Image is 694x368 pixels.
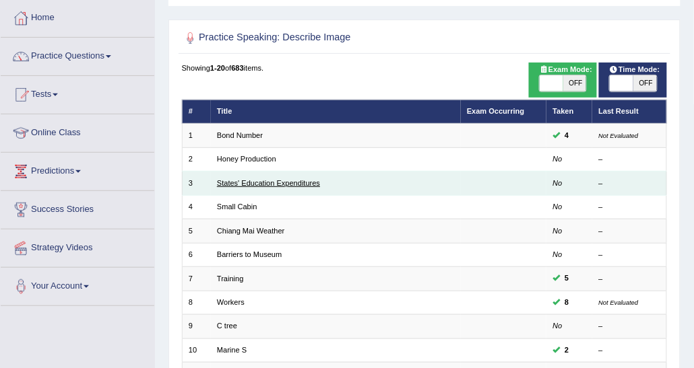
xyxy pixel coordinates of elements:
[182,267,211,291] td: 7
[633,75,657,91] span: OFF
[182,63,668,73] div: Showing of items.
[182,124,211,147] td: 1
[546,100,592,123] th: Taken
[217,131,263,139] a: Bond Number
[1,38,154,71] a: Practice Questions
[605,64,664,76] span: Time Mode:
[563,75,587,91] span: OFF
[599,345,660,356] div: –
[217,298,245,306] a: Workers
[553,250,563,258] em: No
[599,178,660,189] div: –
[467,107,524,115] a: Exam Occurring
[599,154,660,165] div: –
[1,76,154,110] a: Tests
[182,291,211,314] td: 8
[553,203,563,211] em: No
[561,297,573,309] span: You can still take this question
[561,130,573,142] span: You can still take this question
[217,346,247,354] a: Marine S
[182,147,211,171] td: 2
[217,203,257,211] a: Small Cabin
[182,195,211,219] td: 4
[231,64,243,72] b: 683
[553,322,563,330] em: No
[553,179,563,187] em: No
[211,100,461,123] th: Title
[217,250,282,258] a: Barriers to Museum
[1,153,154,186] a: Predictions
[599,274,660,285] div: –
[553,155,563,163] em: No
[1,114,154,148] a: Online Class
[217,179,320,187] a: States' Education Expenditures
[592,100,667,123] th: Last Result
[553,227,563,235] em: No
[182,30,483,47] h2: Practice Speaking: Describe Image
[561,272,573,285] span: You can still take this question
[599,132,639,139] small: Not Evaluated
[599,250,660,260] div: –
[182,219,211,243] td: 5
[217,322,237,330] a: C tree
[217,227,285,235] a: Chiang Mai Weather
[217,155,276,163] a: Honey Production
[1,268,154,301] a: Your Account
[217,274,244,283] a: Training
[535,64,597,76] span: Exam Mode:
[529,63,597,98] div: Show exams occurring in exams
[599,299,639,306] small: Not Evaluated
[210,64,225,72] b: 1-20
[182,100,211,123] th: #
[599,226,660,237] div: –
[599,321,660,332] div: –
[182,172,211,195] td: 3
[182,338,211,362] td: 10
[1,229,154,263] a: Strategy Videos
[599,202,660,213] div: –
[182,315,211,338] td: 9
[1,191,154,225] a: Success Stories
[182,243,211,266] td: 6
[561,344,573,357] span: You can still take this question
